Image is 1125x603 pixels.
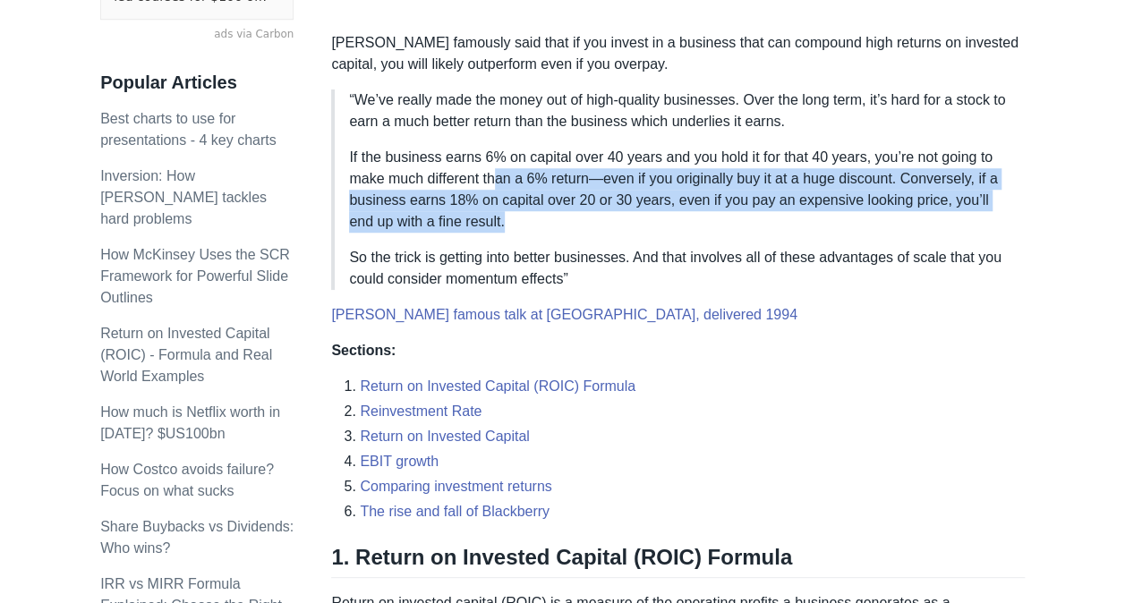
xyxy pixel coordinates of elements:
p: “We’ve really made the money out of high-quality businesses. Over the long term, it’s hard for a ... [349,89,1010,132]
strong: Sections: [331,343,396,358]
a: Share Buybacks vs Dividends: Who wins? [100,519,294,556]
a: Comparing investment returns [360,479,551,494]
a: [PERSON_NAME] famous talk at [GEOGRAPHIC_DATA], delivered 1994 [331,307,797,322]
a: The rise and fall of Blackberry [360,504,550,519]
h2: 1. Return on Invested Capital (ROIC) Formula [331,544,1025,578]
h3: Popular Articles [100,72,294,94]
a: EBIT growth [360,454,439,469]
a: Return on Invested Capital (ROIC) - Formula and Real World Examples [100,326,272,384]
p: [PERSON_NAME] famously said that if you invest in a business that can compound high returns on in... [331,32,1025,75]
a: How McKinsey Uses the SCR Framework for Powerful Slide Outlines [100,247,290,305]
a: Return on Invested Capital (ROIC) Formula [360,378,635,394]
p: So the trick is getting into better businesses. And that involves all of these advantages of scal... [349,247,1010,290]
a: ads via Carbon [100,27,294,43]
a: How much is Netflix worth in [DATE]? $US100bn [100,404,280,441]
a: Return on Invested Capital [360,429,529,444]
p: If the business earns 6% on capital over 40 years and you hold it for that 40 years, you’re not g... [349,147,1010,233]
a: How Costco avoids failure? Focus on what sucks [100,462,274,498]
a: Best charts to use for presentations - 4 key charts [100,111,277,148]
a: Reinvestment Rate [360,403,482,419]
a: Inversion: How [PERSON_NAME] tackles hard problems [100,168,267,226]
